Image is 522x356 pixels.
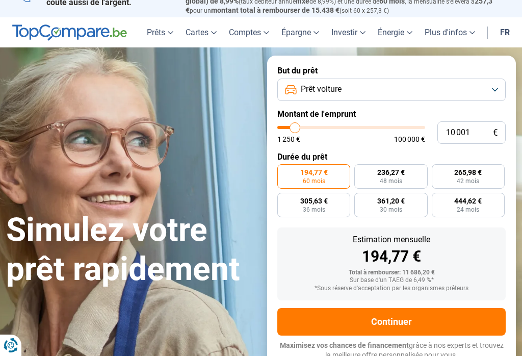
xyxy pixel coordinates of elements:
a: Prêts [141,17,179,47]
div: 194,77 € [285,249,498,264]
a: Cartes [179,17,223,47]
span: 444,62 € [454,197,482,205]
span: 60 mois [303,178,325,184]
span: 24 mois [457,207,479,213]
button: Continuer [277,308,506,336]
img: TopCompare [12,24,127,41]
div: *Sous réserve d'acceptation par les organismes prêteurs [285,285,498,292]
span: 1 250 € [277,136,300,143]
span: 48 mois [380,178,402,184]
span: 361,20 € [377,197,405,205]
a: Comptes [223,17,275,47]
span: Prêt voiture [301,84,342,95]
span: 36 mois [303,207,325,213]
label: Durée du prêt [277,152,506,162]
span: montant total à rembourser de 15.438 € [211,6,340,14]
span: € [493,129,498,137]
div: Estimation mensuelle [285,236,498,244]
span: 265,98 € [454,169,482,176]
a: Plus d'infos [419,17,481,47]
a: Épargne [275,17,325,47]
div: Sur base d'un TAEG de 6,49 %* [285,277,498,284]
a: Investir [325,17,372,47]
a: fr [494,17,516,47]
label: Montant de l'emprunt [277,109,506,119]
span: Maximisez vos chances de financement [280,341,409,349]
button: Prêt voiture [277,79,506,101]
span: 194,77 € [300,169,328,176]
a: Énergie [372,17,419,47]
span: 42 mois [457,178,479,184]
h1: Simulez votre prêt rapidement [6,211,255,289]
label: But du prêt [277,66,506,75]
span: 236,27 € [377,169,405,176]
span: 30 mois [380,207,402,213]
span: 305,63 € [300,197,328,205]
div: Total à rembourser: 11 686,20 € [285,269,498,276]
span: 100 000 € [394,136,425,143]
